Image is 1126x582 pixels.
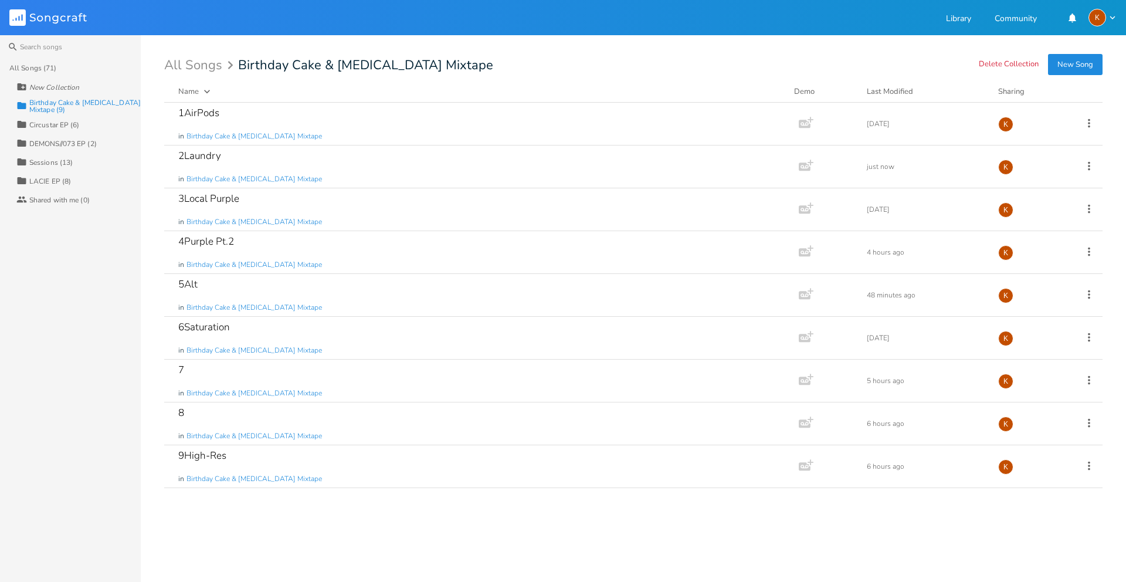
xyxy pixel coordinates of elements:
div: 4 hours ago [867,249,984,256]
span: in [178,260,184,270]
div: 48 minutes ago [867,292,984,299]
div: LACIE EP (8) [29,178,71,185]
div: just now [867,163,984,170]
div: All Songs (71) [9,65,56,72]
span: Birthday Cake & [MEDICAL_DATA] Mixtape [238,59,493,72]
button: Delete Collection [979,60,1039,70]
span: in [178,131,184,141]
span: Birthday Cake & [MEDICAL_DATA] Mixtape [186,217,322,227]
div: Last Modified [867,86,913,97]
div: 6 hours ago [867,463,984,470]
span: in [178,217,184,227]
span: in [178,388,184,398]
button: Name [178,86,780,97]
span: Birthday Cake & [MEDICAL_DATA] Mixtape [186,474,322,484]
a: Library [946,15,971,25]
div: Sharing [998,86,1069,97]
span: in [178,303,184,313]
div: 6 hours ago [867,420,984,427]
div: Kat [998,417,1013,432]
div: All Songs [164,60,237,71]
button: Last Modified [867,86,984,97]
div: Birthday Cake & [MEDICAL_DATA] Mixtape (9) [29,99,141,113]
span: Birthday Cake & [MEDICAL_DATA] Mixtape [186,431,322,441]
div: Demo [794,86,853,97]
span: in [178,474,184,484]
div: Kat [998,288,1013,303]
div: 5 hours ago [867,377,984,384]
div: Kat [998,117,1013,132]
span: in [178,431,184,441]
div: 3Local Purple [178,194,239,204]
div: 1AirPods [178,108,219,118]
span: in [178,346,184,356]
div: Kat [998,160,1013,175]
span: Birthday Cake & [MEDICAL_DATA] Mixtape [186,388,322,398]
div: Shared with me (0) [29,197,90,204]
div: 5Alt [178,279,198,289]
div: 2Laundry [178,151,221,161]
span: in [178,174,184,184]
div: 8 [178,408,184,418]
span: Birthday Cake & [MEDICAL_DATA] Mixtape [186,131,322,141]
div: [DATE] [867,334,984,341]
div: [DATE] [867,206,984,213]
div: Kat [998,331,1013,346]
div: Sessions (13) [29,159,73,166]
div: [DATE] [867,120,984,127]
div: Circustar EP (6) [29,121,80,128]
span: Birthday Cake & [MEDICAL_DATA] Mixtape [186,260,322,270]
span: Birthday Cake & [MEDICAL_DATA] Mixtape [186,174,322,184]
span: Birthday Cake & [MEDICAL_DATA] Mixtape [186,303,322,313]
button: New Song [1048,54,1103,75]
div: Name [178,86,199,97]
button: K [1088,9,1117,26]
a: Community [995,15,1037,25]
div: 7 [178,365,184,375]
div: Kat [998,202,1013,218]
div: New Collection [29,84,79,91]
span: Birthday Cake & [MEDICAL_DATA] Mixtape [186,346,322,356]
div: Kat [998,459,1013,475]
div: Kat [998,245,1013,260]
div: 4Purple Pt.2 [178,236,234,246]
div: 9High-Res [178,451,226,461]
div: Kat [1088,9,1106,26]
div: DEMONS//073 EP (2) [29,140,97,147]
div: 6Saturation [178,322,230,332]
div: Kat [998,374,1013,389]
